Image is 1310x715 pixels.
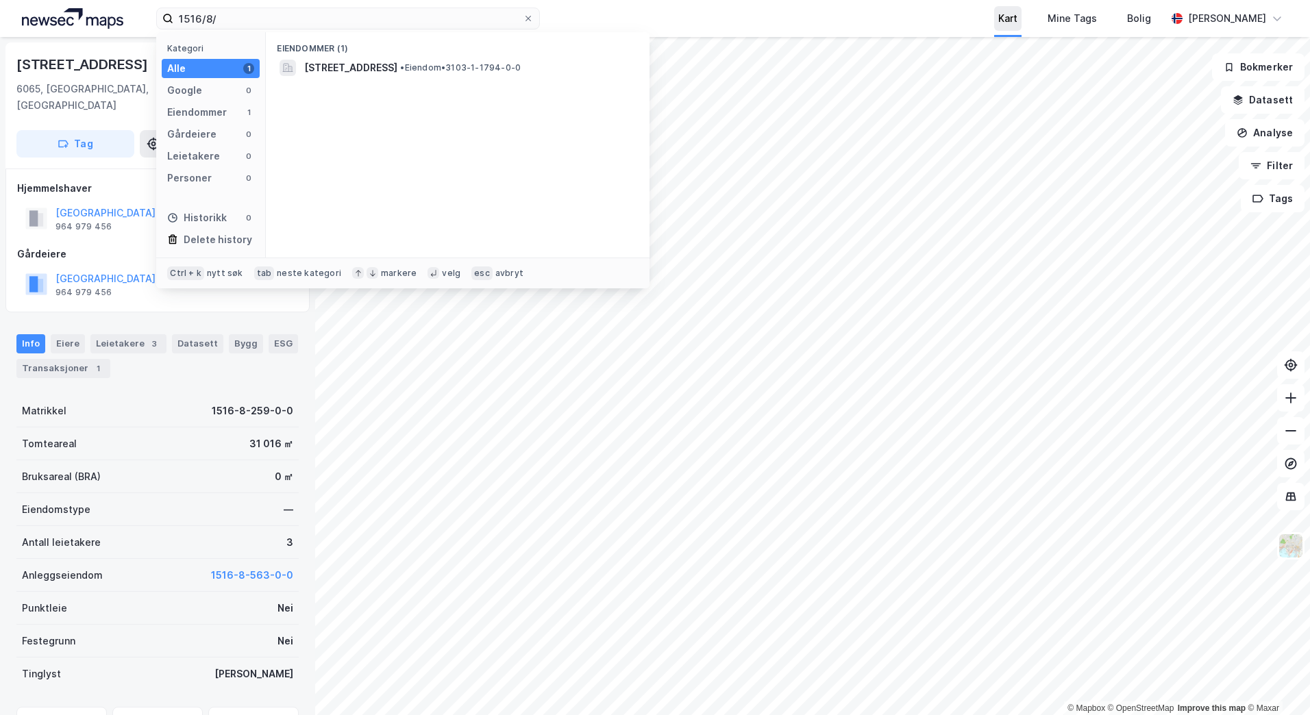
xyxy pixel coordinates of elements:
[167,82,202,99] div: Google
[212,403,293,419] div: 1516-8-259-0-0
[1178,703,1246,713] a: Improve this map
[22,8,123,29] img: logo.a4113a55bc3d86da70a041830d287a7e.svg
[51,334,85,353] div: Eiere
[90,334,166,353] div: Leietakere
[243,85,254,96] div: 0
[173,8,523,29] input: Søk på adresse, matrikkel, gårdeiere, leietakere eller personer
[16,334,45,353] div: Info
[167,266,204,280] div: Ctrl + k
[22,600,67,616] div: Punktleie
[277,268,341,279] div: neste kategori
[243,173,254,184] div: 0
[16,53,151,75] div: [STREET_ADDRESS]
[22,468,101,485] div: Bruksareal (BRA)
[275,468,293,485] div: 0 ㎡
[147,337,161,351] div: 3
[1127,10,1151,27] div: Bolig
[1241,649,1310,715] iframe: Chat Widget
[495,268,523,279] div: avbryt
[442,268,460,279] div: velg
[998,10,1017,27] div: Kart
[167,104,227,121] div: Eiendommer
[16,359,110,378] div: Transaksjoner
[400,62,521,73] span: Eiendom • 3103-1-1794-0-0
[1225,119,1305,147] button: Analyse
[207,268,243,279] div: nytt søk
[277,600,293,616] div: Nei
[16,81,235,114] div: 6065, [GEOGRAPHIC_DATA], [GEOGRAPHIC_DATA]
[1221,86,1305,114] button: Datasett
[1212,53,1305,81] button: Bokmerker
[229,334,263,353] div: Bygg
[17,246,298,262] div: Gårdeiere
[22,501,90,518] div: Eiendomstype
[167,170,212,186] div: Personer
[1188,10,1266,27] div: [PERSON_NAME]
[1239,152,1305,179] button: Filter
[22,666,61,682] div: Tinglyst
[1108,703,1174,713] a: OpenStreetMap
[91,362,105,375] div: 1
[243,63,254,74] div: 1
[254,266,275,280] div: tab
[16,130,134,158] button: Tag
[381,268,417,279] div: markere
[1241,649,1310,715] div: Kontrollprogram for chat
[1241,185,1305,212] button: Tags
[277,633,293,649] div: Nei
[167,126,217,142] div: Gårdeiere
[243,151,254,162] div: 0
[266,32,650,57] div: Eiendommer (1)
[249,436,293,452] div: 31 016 ㎡
[1278,533,1304,559] img: Z
[243,107,254,118] div: 1
[184,231,252,248] div: Delete history
[1048,10,1097,27] div: Mine Tags
[167,60,186,77] div: Alle
[286,534,293,551] div: 3
[22,633,75,649] div: Festegrunn
[214,666,293,682] div: [PERSON_NAME]
[55,287,112,298] div: 964 979 456
[22,436,77,452] div: Tomteareal
[167,210,227,226] div: Historikk
[172,334,223,353] div: Datasett
[22,403,66,419] div: Matrikkel
[167,148,220,164] div: Leietakere
[22,534,101,551] div: Antall leietakere
[471,266,493,280] div: esc
[243,212,254,223] div: 0
[400,62,404,73] span: •
[269,334,298,353] div: ESG
[211,567,293,584] button: 1516-8-563-0-0
[1067,703,1105,713] a: Mapbox
[17,180,298,197] div: Hjemmelshaver
[243,129,254,140] div: 0
[304,60,397,76] span: [STREET_ADDRESS]
[55,221,112,232] div: 964 979 456
[284,501,293,518] div: —
[167,43,260,53] div: Kategori
[22,567,103,584] div: Anleggseiendom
